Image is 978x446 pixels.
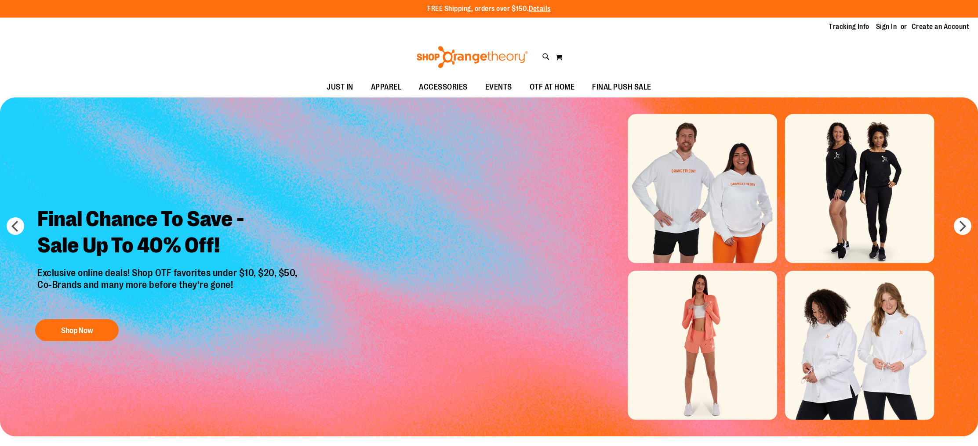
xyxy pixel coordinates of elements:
[362,77,411,97] a: APPAREL
[7,217,24,235] button: prev
[35,319,119,341] button: Shop Now
[427,4,551,14] p: FREE Shipping, orders over $150.
[419,77,468,97] span: ACCESSORIES
[485,77,512,97] span: EVENTS
[31,267,306,310] p: Exclusive online deals! Shop OTF favorites under $10, $20, $50, Co-Brands and many more before th...
[371,77,402,97] span: APPAREL
[829,22,869,32] a: Tracking Info
[521,77,584,97] a: OTF AT HOME
[912,22,970,32] a: Create an Account
[529,5,551,13] a: Details
[31,199,306,267] h2: Final Chance To Save - Sale Up To 40% Off!
[876,22,897,32] a: Sign In
[583,77,660,97] a: FINAL PUSH SALE
[410,77,476,97] a: ACCESSORIES
[318,77,362,97] a: JUST IN
[530,77,575,97] span: OTF AT HOME
[592,77,651,97] span: FINAL PUSH SALE
[415,46,529,68] img: Shop Orangetheory
[476,77,521,97] a: EVENTS
[327,77,353,97] span: JUST IN
[954,217,971,235] button: next
[31,199,306,345] a: Final Chance To Save -Sale Up To 40% Off! Exclusive online deals! Shop OTF favorites under $10, $...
